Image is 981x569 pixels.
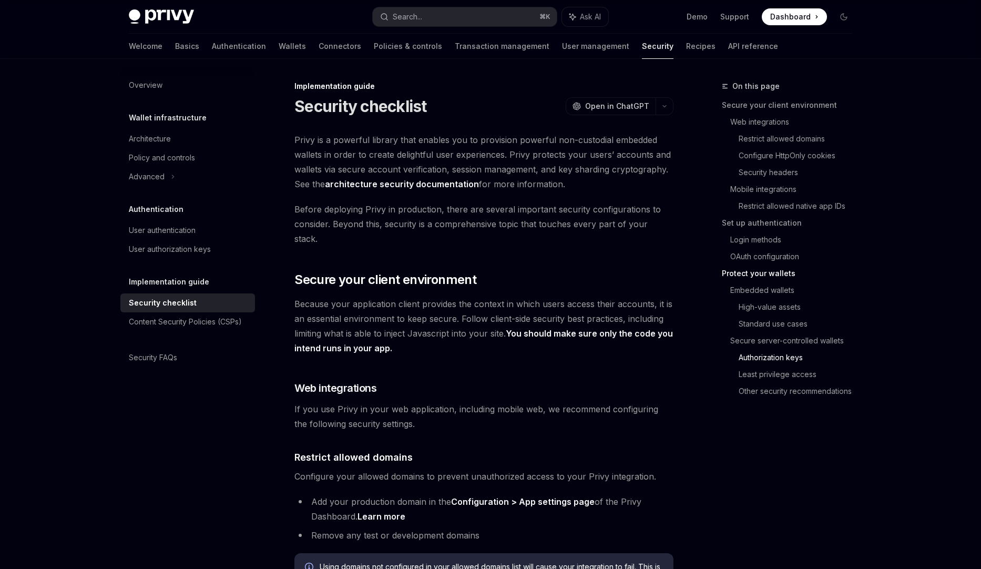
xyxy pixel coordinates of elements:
div: Overview [129,79,162,92]
a: Security FAQs [120,348,255,367]
button: Ask AI [562,7,608,26]
a: architecture security documentation [325,179,479,190]
a: Overview [120,76,255,95]
h5: Implementation guide [129,276,209,288]
span: On this page [732,80,780,93]
a: Least privilege access [739,366,861,383]
span: Secure your client environment [294,271,476,288]
span: Ask AI [580,12,601,22]
div: Content Security Policies (CSPs) [129,316,242,328]
span: Web integrations [294,381,376,395]
a: Connectors [319,34,361,59]
span: Restrict allowed domains [294,450,413,464]
a: Other security recommendations [739,383,861,400]
div: User authorization keys [129,243,211,256]
h5: Authentication [129,203,183,216]
a: Restrict allowed native app IDs [739,198,861,215]
a: Secure server-controlled wallets [730,332,861,349]
a: Basics [175,34,199,59]
span: ⌘ K [539,13,550,21]
h1: Security checklist [294,97,427,116]
a: Content Security Policies (CSPs) [120,312,255,331]
a: Standard use cases [739,316,861,332]
a: Learn more [357,511,405,522]
a: Policy and controls [120,148,255,167]
div: User authentication [129,224,196,237]
div: Search... [393,11,422,23]
a: Protect your wallets [722,265,861,282]
div: Implementation guide [294,81,673,92]
a: API reference [728,34,778,59]
a: User management [562,34,629,59]
a: Recipes [686,34,716,59]
span: Privy is a powerful library that enables you to provision powerful non-custodial embedded wallets... [294,133,673,191]
a: Policies & controls [374,34,442,59]
a: Secure your client environment [722,97,861,114]
a: Support [720,12,749,22]
a: User authorization keys [120,240,255,259]
div: Security FAQs [129,351,177,364]
a: Demo [687,12,708,22]
a: Configuration > App settings page [451,496,595,507]
a: Authentication [212,34,266,59]
h5: Wallet infrastructure [129,111,207,124]
a: Login methods [730,231,861,248]
span: If you use Privy in your web application, including mobile web, we recommend configuring the foll... [294,402,673,431]
a: User authentication [120,221,255,240]
a: Restrict allowed domains [739,130,861,147]
span: Open in ChatGPT [585,101,649,111]
a: Web integrations [730,114,861,130]
a: Wallets [279,34,306,59]
a: Architecture [120,129,255,148]
a: Authorization keys [739,349,861,366]
span: Because your application client provides the context in which users access their accounts, it is ... [294,297,673,355]
a: Security headers [739,164,861,181]
a: Configure HttpOnly cookies [739,147,861,164]
a: Welcome [129,34,162,59]
a: Security checklist [120,293,255,312]
span: Before deploying Privy in production, there are several important security configurations to cons... [294,202,673,246]
button: Open in ChatGPT [566,97,656,115]
div: Policy and controls [129,151,195,164]
button: Toggle dark mode [835,8,852,25]
span: Configure your allowed domains to prevent unauthorized access to your Privy integration. [294,469,673,484]
span: Dashboard [770,12,811,22]
a: Dashboard [762,8,827,25]
img: dark logo [129,9,194,24]
div: Security checklist [129,297,197,309]
a: Transaction management [455,34,549,59]
a: High-value assets [739,299,861,316]
li: Add your production domain in the of the Privy Dashboard. [294,494,673,524]
div: Architecture [129,133,171,145]
li: Remove any test or development domains [294,528,673,543]
button: Search...⌘K [373,7,557,26]
div: Advanced [129,170,165,183]
a: Security [642,34,673,59]
a: OAuth configuration [730,248,861,265]
a: Embedded wallets [730,282,861,299]
a: Mobile integrations [730,181,861,198]
a: Set up authentication [722,215,861,231]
